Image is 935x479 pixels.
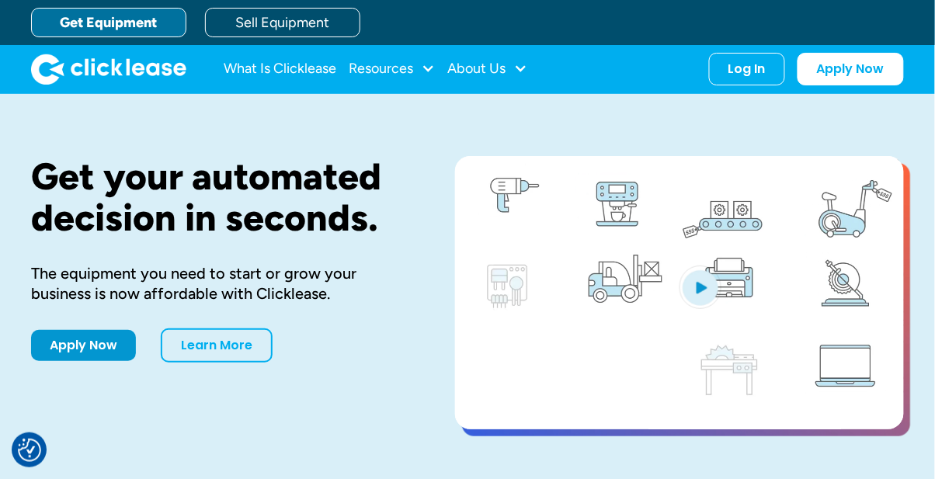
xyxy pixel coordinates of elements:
button: Consent Preferences [18,439,41,462]
img: Clicklease logo [31,54,186,85]
div: About Us [447,54,527,85]
a: open lightbox [455,156,904,429]
a: Get Equipment [31,8,186,37]
a: Apply Now [31,330,136,361]
a: Sell Equipment [205,8,360,37]
div: The equipment you need to start or grow your business is now affordable with Clicklease. [31,263,405,304]
img: Revisit consent button [18,439,41,462]
img: Blue play button logo on a light blue circular background [680,266,721,309]
a: home [31,54,186,85]
a: What Is Clicklease [224,54,336,85]
a: Learn More [161,328,273,363]
div: Log In [728,61,766,77]
h1: Get your automated decision in seconds. [31,156,405,238]
a: Apply Now [798,53,904,85]
div: Resources [349,54,435,85]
